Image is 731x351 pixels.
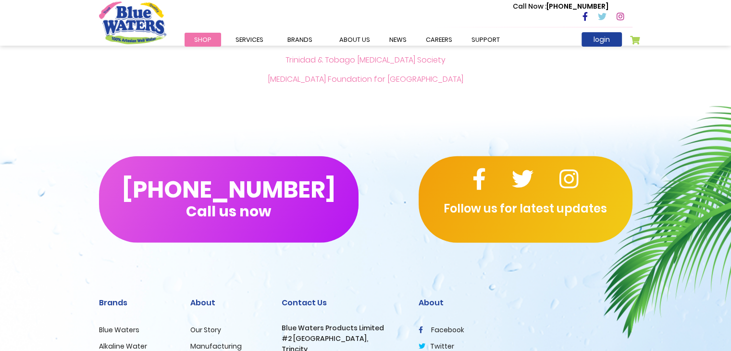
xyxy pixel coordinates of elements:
[282,324,404,332] h3: Blue Waters Products Limited
[99,298,176,307] h2: Brands
[419,200,632,217] p: Follow us for latest updates
[282,298,404,307] h2: Contact Us
[99,341,147,351] a: Alkaline Water
[194,35,211,44] span: Shop
[419,325,464,335] a: facebook
[462,33,509,47] a: support
[99,325,139,335] a: Blue Waters
[416,33,462,47] a: careers
[285,54,446,65] a: Trinidad & Tobago [MEDICAL_DATA] Society
[330,33,380,47] a: about us
[99,1,166,44] a: store logo
[419,298,632,307] h2: About
[287,35,312,44] span: Brands
[513,1,546,11] span: Call Now :
[513,1,608,12] p: [PHONE_NUMBER]
[582,32,622,47] a: login
[419,341,454,351] a: twitter
[235,35,263,44] span: Services
[186,209,271,214] span: Call us now
[268,74,463,85] a: [MEDICAL_DATA] Foundation for [GEOGRAPHIC_DATA]
[380,33,416,47] a: News
[99,156,359,243] button: [PHONE_NUMBER]Call us now
[190,298,267,307] h2: About
[190,325,221,335] a: Our Story
[282,335,404,343] h3: #2 [GEOGRAPHIC_DATA],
